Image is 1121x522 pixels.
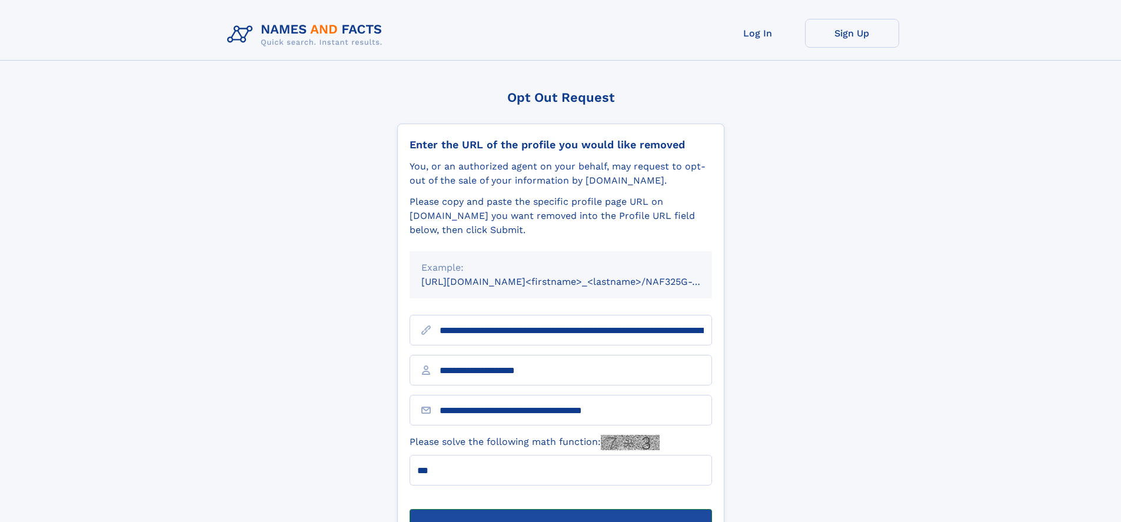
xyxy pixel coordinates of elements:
[410,138,712,151] div: Enter the URL of the profile you would like removed
[410,195,712,237] div: Please copy and paste the specific profile page URL on [DOMAIN_NAME] you want removed into the Pr...
[805,19,899,48] a: Sign Up
[410,159,712,188] div: You, or an authorized agent on your behalf, may request to opt-out of the sale of your informatio...
[711,19,805,48] a: Log In
[397,90,724,105] div: Opt Out Request
[222,19,392,51] img: Logo Names and Facts
[410,435,660,450] label: Please solve the following math function:
[421,261,700,275] div: Example:
[421,276,734,287] small: [URL][DOMAIN_NAME]<firstname>_<lastname>/NAF325G-xxxxxxxx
